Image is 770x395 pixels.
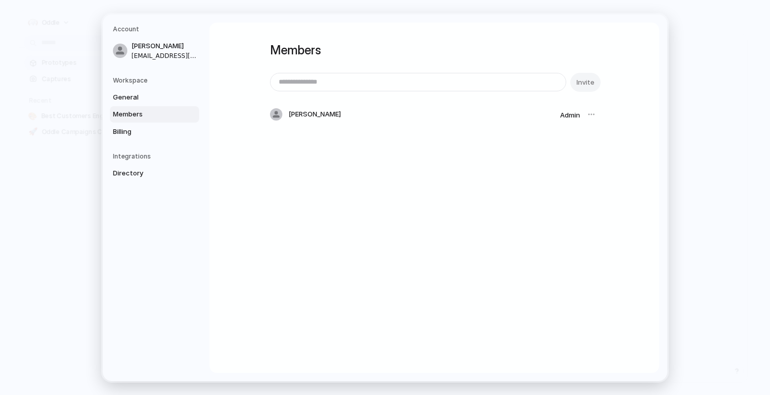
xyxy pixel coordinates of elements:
h1: Members [270,41,599,60]
a: Directory [110,165,199,182]
span: [PERSON_NAME] [131,41,197,51]
a: Billing [110,123,199,140]
h5: Account [113,25,199,34]
a: General [110,89,199,105]
h5: Integrations [113,152,199,161]
span: Members [113,109,179,120]
span: Admin [560,111,580,119]
span: Directory [113,168,179,179]
span: [EMAIL_ADDRESS][DOMAIN_NAME] [131,51,197,60]
span: Billing [113,126,179,136]
a: Members [110,106,199,123]
h5: Workspace [113,75,199,85]
span: [PERSON_NAME] [288,109,341,120]
span: General [113,92,179,102]
a: [PERSON_NAME][EMAIL_ADDRESS][DOMAIN_NAME] [110,38,199,64]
